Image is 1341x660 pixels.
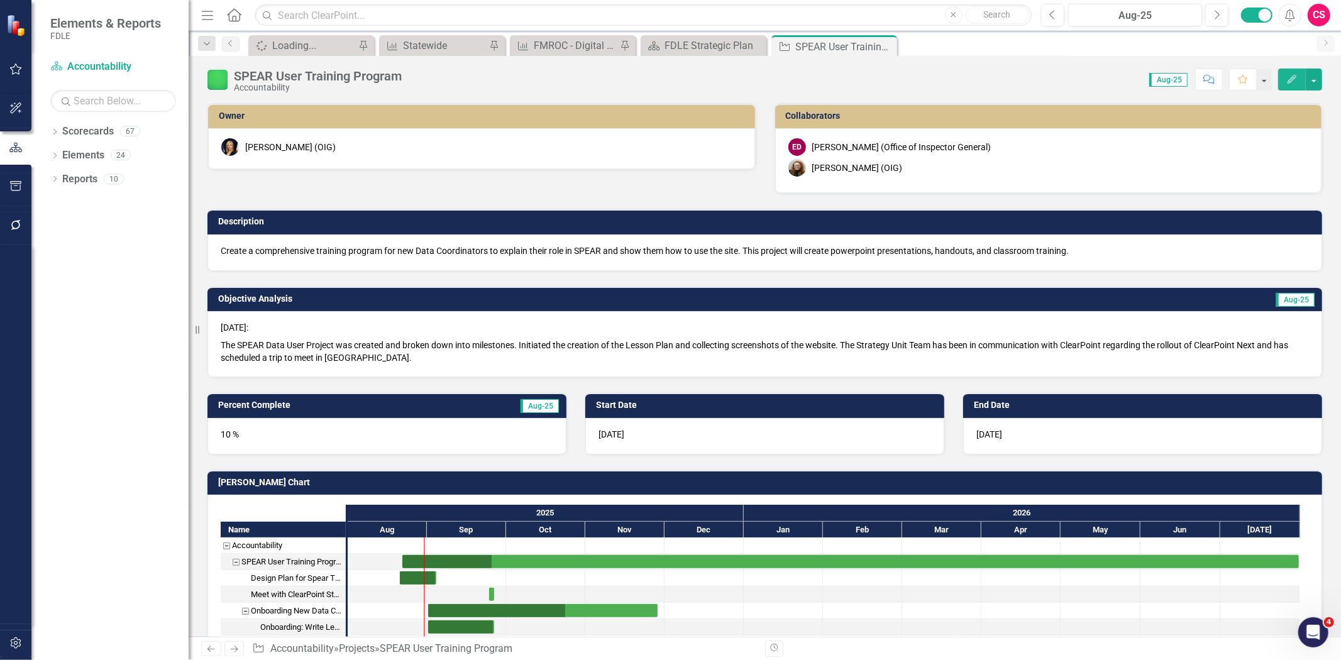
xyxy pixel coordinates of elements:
div: [PERSON_NAME] (OIG) [812,162,903,174]
a: FMROC - Digital Forensics [513,38,617,53]
a: Elements [62,148,104,163]
div: Feb [823,522,902,538]
div: Task: Start date: 2025-08-21 End date: 2025-09-04 [400,571,436,585]
div: 10 [104,173,124,184]
div: Name [221,522,346,537]
span: [DATE] [976,429,1002,439]
div: » » [252,642,755,656]
div: Task: Start date: 2025-08-21 End date: 2025-09-04 [221,570,346,586]
h3: End Date [974,400,1316,410]
div: SPEAR User Training Program [221,554,346,570]
div: Onboarding: Write Lesson Plan [221,619,346,635]
h3: Owner [219,111,749,121]
div: SPEAR User Training Program [380,642,512,654]
a: Projects [339,642,375,654]
h3: Description [218,217,1316,226]
a: Accountability [270,642,334,654]
div: Meet with ClearPoint Staff [251,586,342,603]
div: 2025 [348,505,744,521]
div: Dec [665,522,744,538]
p: [DATE]: [221,321,1309,336]
h3: Start Date [596,400,938,410]
div: FDLE Strategic Plan [665,38,763,53]
span: [DATE] [599,429,624,439]
div: Statewide [403,38,486,53]
span: Aug-25 [1276,293,1315,307]
p: The SPEAR Data User Project was created and broken down into milestones. Initiated the creation o... [221,336,1309,364]
div: Task: Start date: 2025-09-24 End date: 2025-09-24 [221,586,346,603]
div: Task: Start date: 2025-09-01 End date: 2025-11-28 [428,604,658,617]
div: Jun [1140,522,1220,538]
div: Onboarding: Create PowerPoint Presentation [260,635,342,652]
div: Design Plan for Spear Training [221,570,346,586]
div: ED [788,138,806,156]
span: Search [983,9,1010,19]
div: 24 [111,150,131,161]
h3: Percent Complete [218,400,439,410]
div: Onboarding New Data Coordinators [221,603,346,619]
div: Loading... [272,38,355,53]
h3: Collaborators [786,111,1316,121]
span: 4 [1324,617,1334,627]
img: ClearPoint Strategy [6,14,28,36]
div: Task: Start date: 2025-09-01 End date: 2025-09-26 [428,620,494,634]
div: Task: Accountability Start date: 2025-08-21 End date: 2025-08-22 [221,537,346,554]
button: CS [1308,4,1330,26]
h3: Objective Analysis [218,294,934,304]
div: Meet with ClearPoint Staff [221,586,346,603]
div: Jan [744,522,823,538]
div: 10 % [207,418,566,454]
div: Aug-25 [1073,8,1198,23]
span: Elements & Reports [50,16,161,31]
div: Design Plan for Spear Training [251,570,342,586]
div: Onboarding: Write Lesson Plan [260,619,342,635]
a: Scorecards [62,124,114,139]
img: Jennifer Siddoway [788,159,806,177]
div: Jul [1220,522,1300,538]
div: Sep [427,522,506,538]
h3: [PERSON_NAME] Chart [218,478,1316,487]
button: Aug-25 [1068,4,1202,26]
input: Search Below... [50,90,176,112]
p: Create a comprehensive training program for new Data Coordinators to explain their role in SPEAR ... [221,245,1309,257]
div: SPEAR User Training Program [241,554,342,570]
a: FDLE Strategic Plan [644,38,763,53]
input: Search ClearPoint... [255,4,1032,26]
span: Aug-25 [1149,73,1188,87]
div: Task: Start date: 2025-09-01 End date: 2025-09-26 [221,619,346,635]
div: Accountability [232,537,282,554]
img: Heather Pence [221,138,239,156]
div: SPEAR User Training Program [234,69,402,83]
div: Mar [902,522,981,538]
div: [PERSON_NAME] (Office of Inspector General) [812,141,991,153]
div: Task: Start date: 2025-08-22 End date: 2026-07-31 [221,554,346,570]
div: Onboarding New Data Coordinators [251,603,342,619]
div: Aug [348,522,427,538]
div: Task: Start date: 2025-09-24 End date: 2025-09-24 [489,588,494,601]
div: Accountability [221,537,346,554]
div: 2026 [744,505,1300,521]
div: SPEAR User Training Program [795,39,894,55]
div: FMROC - Digital Forensics [534,38,617,53]
a: Statewide [382,38,486,53]
a: Loading... [251,38,355,53]
div: [PERSON_NAME] (OIG) [245,141,336,153]
div: Nov [585,522,665,538]
div: 67 [120,126,140,137]
div: May [1061,522,1140,538]
span: Aug-25 [521,399,559,413]
div: Onboarding: Create PowerPoint Presentation [221,635,346,652]
a: Accountability [50,60,176,74]
small: FDLE [50,31,161,41]
div: Task: Start date: 2025-09-15 End date: 2025-09-26 [221,635,346,652]
button: Search [966,6,1029,24]
a: Reports [62,172,97,187]
div: Accountability [234,83,402,92]
div: Apr [981,522,1061,538]
div: Task: Start date: 2025-09-01 End date: 2025-11-28 [221,603,346,619]
iframe: Intercom live chat [1298,617,1328,647]
div: Task: Start date: 2025-08-22 End date: 2026-07-31 [402,555,1299,568]
img: Proceeding as Planned [207,70,228,90]
div: Oct [506,522,585,538]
